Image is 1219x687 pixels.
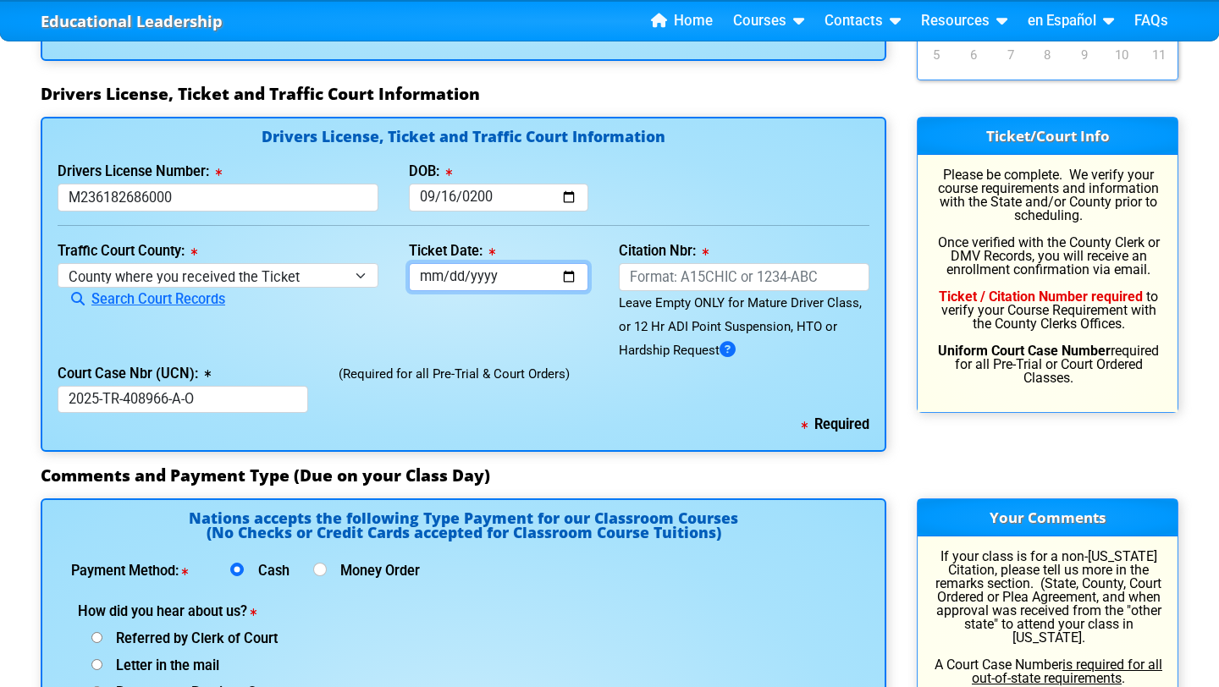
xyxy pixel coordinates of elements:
[58,184,378,212] input: License or Florida ID Card Nbr
[918,499,1178,536] h3: Your Comments
[933,168,1162,385] p: Please be complete. We verify your course requirements and information with the State and/or Coun...
[41,465,1178,486] h3: Comments and Payment Type (Due on your Class Day)
[102,630,278,646] span: Referred by Clerk of Court
[58,245,197,258] label: Traffic Court County:
[334,564,420,578] label: Money Order
[409,165,452,179] label: DOB:
[802,416,869,432] b: Required
[1066,47,1103,63] a: 9
[409,184,589,212] input: mm/dd/yyyy
[1029,47,1067,63] a: 8
[58,129,869,147] h4: Drivers License, Ticket and Traffic Court Information
[58,386,308,414] input: 2024-TR-001234
[91,659,102,670] input: Letter in the mail
[726,8,811,34] a: Courses
[918,118,1178,155] h3: Ticket/Court Info
[938,343,1111,359] b: Uniform Court Case Number
[955,47,992,63] a: 6
[619,245,709,258] label: Citation Nbr:
[251,564,296,578] label: Cash
[1140,47,1178,63] a: 11
[619,291,869,362] div: Leave Empty ONLY for Mature Driver Class, or 12 Hr ADI Point Suspension, HTO or Hardship Request
[323,362,885,414] div: (Required for all Pre-Trial & Court Orders)
[992,47,1029,63] a: 7
[91,632,102,643] input: Referred by Clerk of Court
[102,657,219,673] span: Letter in the mail
[914,8,1014,34] a: Resources
[1128,8,1175,34] a: FAQs
[1103,47,1140,63] a: 10
[41,8,223,36] a: Educational Leadership
[409,245,495,258] label: Ticket Date:
[818,8,907,34] a: Contacts
[1021,8,1121,34] a: en Español
[78,605,342,618] label: How did you hear about us?
[41,84,1178,104] h3: Drivers License, Ticket and Traffic Court Information
[918,47,955,63] a: 5
[972,657,1162,686] u: is required for all out-of-state requirements
[58,367,211,381] label: Court Case Nbr (UCN):
[619,263,869,291] input: Format: A15CHIC or 1234-ABC
[58,291,225,307] a: Search Court Records
[409,263,589,291] input: mm/dd/yyyy
[58,165,222,179] label: Drivers License Number:
[939,289,1143,305] b: Ticket / Citation Number required
[644,8,720,34] a: Home
[58,511,869,547] h4: Nations accepts the following Type Payment for our Classroom Courses (No Checks or Credit Cards a...
[71,564,207,578] label: Payment Method:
